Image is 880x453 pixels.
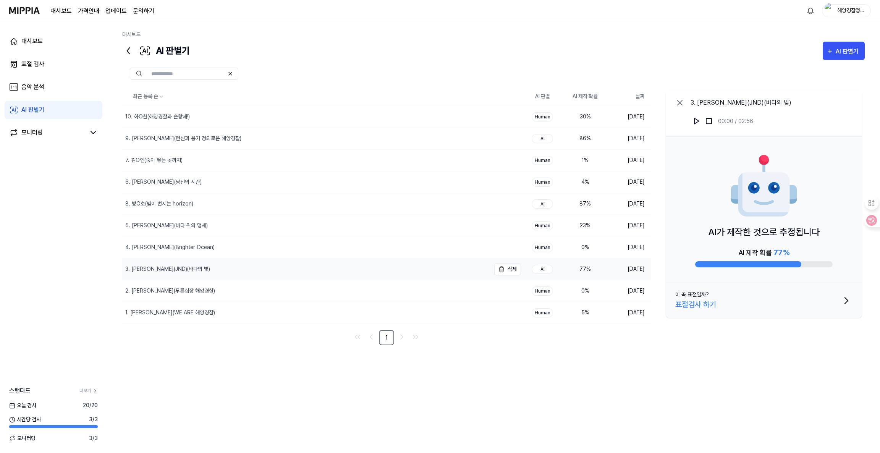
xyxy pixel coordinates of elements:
[21,83,44,92] div: 음악 분석
[9,434,36,442] span: 모니터링
[532,243,553,252] div: Human
[570,243,600,251] div: 0 %
[379,330,394,345] a: 1
[607,302,651,324] td: [DATE]
[122,31,141,37] a: 대시보드
[409,331,422,343] a: Go to last page
[125,134,241,142] div: 9. [PERSON_NAME](헌신과 용기 정의로운 해양경찰)
[773,248,789,257] span: 77 %
[730,152,798,221] img: AI
[607,171,651,193] td: [DATE]
[532,286,553,296] div: Human
[570,156,600,164] div: 1 %
[607,106,651,128] td: [DATE]
[570,178,600,186] div: 4 %
[532,308,553,317] div: Human
[125,287,215,295] div: 2. [PERSON_NAME](푸른심장 해양경찰)
[105,6,127,16] a: 업데이트
[570,287,600,295] div: 0 %
[351,331,364,343] a: Go to first page
[9,416,41,424] span: 시간당 검사
[607,215,651,236] td: [DATE]
[133,6,154,16] a: 문의하기
[823,42,865,60] button: AI 판별기
[9,128,86,137] a: 모니터링
[570,265,600,273] div: 77 %
[666,283,862,318] button: 이 곡 표절일까?표절검사 하기
[607,149,651,171] td: [DATE]
[497,265,506,274] img: delete
[607,87,651,106] th: 날짜
[9,401,36,409] span: 오늘 검사
[521,87,564,106] th: AI 판별
[21,105,44,115] div: AI 판별기
[125,309,215,317] div: 1. [PERSON_NAME](WE ARE 해양경찰)
[718,117,753,125] div: 00:00 / 02:56
[825,3,834,18] img: profile
[125,222,208,230] div: 5. [PERSON_NAME](바다 위의 맹세)
[89,416,98,424] span: 3 / 3
[607,280,651,302] td: [DATE]
[532,134,553,143] div: AI
[738,247,789,258] div: AI 제작 확률
[494,263,521,275] button: 삭제
[836,47,861,57] div: AI 판별기
[675,299,716,310] div: 표절검사 하기
[570,134,600,142] div: 86 %
[607,128,651,149] td: [DATE]
[125,243,215,251] div: 4. [PERSON_NAME](Brighter Ocean)
[607,193,651,215] td: [DATE]
[532,199,553,209] div: AI
[78,6,99,16] button: 가격안내
[125,265,210,273] div: 3. [PERSON_NAME](JND)(바다의 빛)
[122,330,651,345] nav: pagination
[691,98,791,107] div: 3. [PERSON_NAME](JND)(바다의 빛)
[5,55,102,73] a: 표절 검사
[125,156,183,164] div: 7. 김O언(숨이 닿는 곳까지)
[675,291,709,299] div: 이 곡 표절일까?
[693,117,700,125] img: play
[136,71,142,77] img: Search
[125,178,202,186] div: 6. [PERSON_NAME](당신의 시간)
[5,101,102,119] a: AI 판별기
[532,156,553,165] div: Human
[5,32,102,50] a: 대시보드
[89,434,98,442] span: 3 / 3
[564,87,607,106] th: AI 제작 확률
[21,37,43,46] div: 대시보드
[532,178,553,187] div: Human
[365,331,377,343] a: Go to previous page
[806,6,815,15] img: 알림
[83,401,98,409] span: 20 / 20
[708,225,820,239] p: AI가 제작한 것으로 추정됩니다
[396,331,408,343] a: Go to next page
[607,236,651,258] td: [DATE]
[570,113,600,121] div: 30 %
[79,387,98,394] a: 더보기
[21,128,43,137] div: 모니터링
[9,386,31,395] span: 스탠다드
[21,60,44,69] div: 표절 검사
[532,112,553,121] div: Human
[570,200,600,208] div: 87 %
[836,6,866,15] div: 해양경찰청노래공모전
[50,6,72,16] a: 대시보드
[125,113,190,121] div: 10. 하O찬(해양경찰과 순항해!)
[705,117,713,125] img: stop
[5,78,102,96] a: 음악 분석
[532,265,553,274] div: AI
[822,4,871,17] button: profile해양경찰청노래공모전
[125,200,193,208] div: 8. 방O호(빛이 번지는 horizon)
[570,309,600,317] div: 5 %
[532,221,553,230] div: Human
[570,222,600,230] div: 23 %
[122,42,190,60] div: AI 판별기
[607,258,651,280] td: [DATE]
